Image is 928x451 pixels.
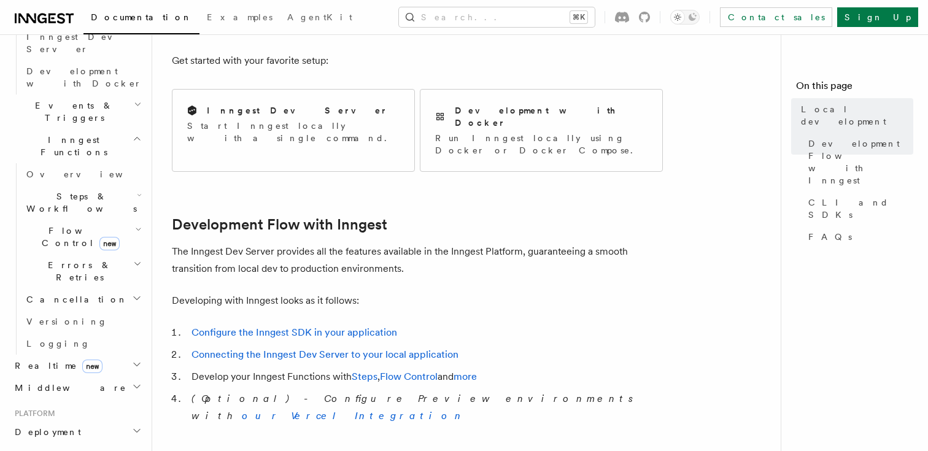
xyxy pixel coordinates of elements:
[172,243,663,277] p: The Inngest Dev Server provides all the features available in the Inngest Platform, guaranteeing ...
[10,421,144,443] button: Deployment
[172,52,663,69] p: Get started with your favorite setup:
[91,12,192,22] span: Documentation
[808,137,913,187] span: Development Flow with Inngest
[172,89,415,172] a: Inngest Dev ServerStart Inngest locally with a single command.
[10,163,144,355] div: Inngest Functions
[10,426,81,438] span: Deployment
[21,254,144,288] button: Errors & Retries
[420,89,663,172] a: Development with DockerRun Inngest locally using Docker or Docker Compose.
[10,355,144,377] button: Realtimenew
[803,191,913,226] a: CLI and SDKs
[10,134,133,158] span: Inngest Functions
[83,4,199,34] a: Documentation
[21,26,144,60] a: Inngest Dev Server
[352,371,377,382] a: Steps
[808,196,913,221] span: CLI and SDKs
[172,292,663,309] p: Developing with Inngest looks as it follows:
[21,190,137,215] span: Steps & Workflows
[207,104,388,117] h2: Inngest Dev Server
[801,103,913,128] span: Local development
[21,333,144,355] a: Logging
[26,169,153,179] span: Overview
[187,120,400,144] p: Start Inngest locally with a single command.
[803,133,913,191] a: Development Flow with Inngest
[82,360,102,373] span: new
[21,293,128,306] span: Cancellation
[21,220,144,254] button: Flow Controlnew
[172,216,387,233] a: Development Flow with Inngest
[10,99,134,124] span: Events & Triggers
[10,129,144,163] button: Inngest Functions
[720,7,832,27] a: Contact sales
[188,368,663,385] li: Develop your Inngest Functions with , and
[280,4,360,33] a: AgentKit
[287,12,352,22] span: AgentKit
[21,310,144,333] a: Versioning
[837,7,918,27] a: Sign Up
[808,231,852,243] span: FAQs
[10,409,55,418] span: Platform
[803,226,913,248] a: FAQs
[10,360,102,372] span: Realtime
[454,371,477,382] a: more
[21,163,144,185] a: Overview
[191,393,640,422] em: (Optional) - Configure Preview environments with
[191,349,458,360] a: Connecting the Inngest Dev Server to your local application
[796,98,913,133] a: Local development
[242,410,465,422] a: our Vercel Integration
[26,339,90,349] span: Logging
[21,185,144,220] button: Steps & Workflows
[10,94,144,129] button: Events & Triggers
[380,371,438,382] a: Flow Control
[10,382,126,394] span: Middleware
[199,4,280,33] a: Examples
[399,7,595,27] button: Search...⌘K
[21,288,144,310] button: Cancellation
[207,12,273,22] span: Examples
[435,132,648,156] p: Run Inngest locally using Docker or Docker Compose.
[570,11,587,23] kbd: ⌘K
[670,10,700,25] button: Toggle dark mode
[21,225,135,249] span: Flow Control
[26,317,107,326] span: Versioning
[455,104,648,129] h2: Development with Docker
[21,60,144,94] a: Development with Docker
[191,326,397,338] a: Configure the Inngest SDK in your application
[796,79,913,98] h4: On this page
[10,377,144,399] button: Middleware
[21,259,133,283] span: Errors & Retries
[99,237,120,250] span: new
[26,66,142,88] span: Development with Docker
